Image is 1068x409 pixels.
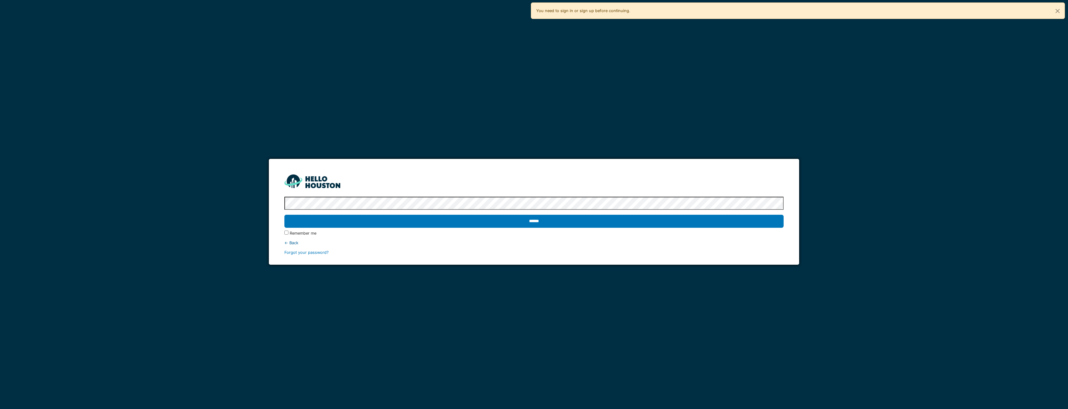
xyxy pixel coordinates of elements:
img: HH_line-BYnF2_Hg.png [284,174,340,188]
div: You need to sign in or sign up before continuing. [531,2,1065,19]
div: ← Back [284,240,783,246]
a: Forgot your password? [284,250,329,255]
label: Remember me [290,230,316,236]
button: Close [1051,3,1065,19]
